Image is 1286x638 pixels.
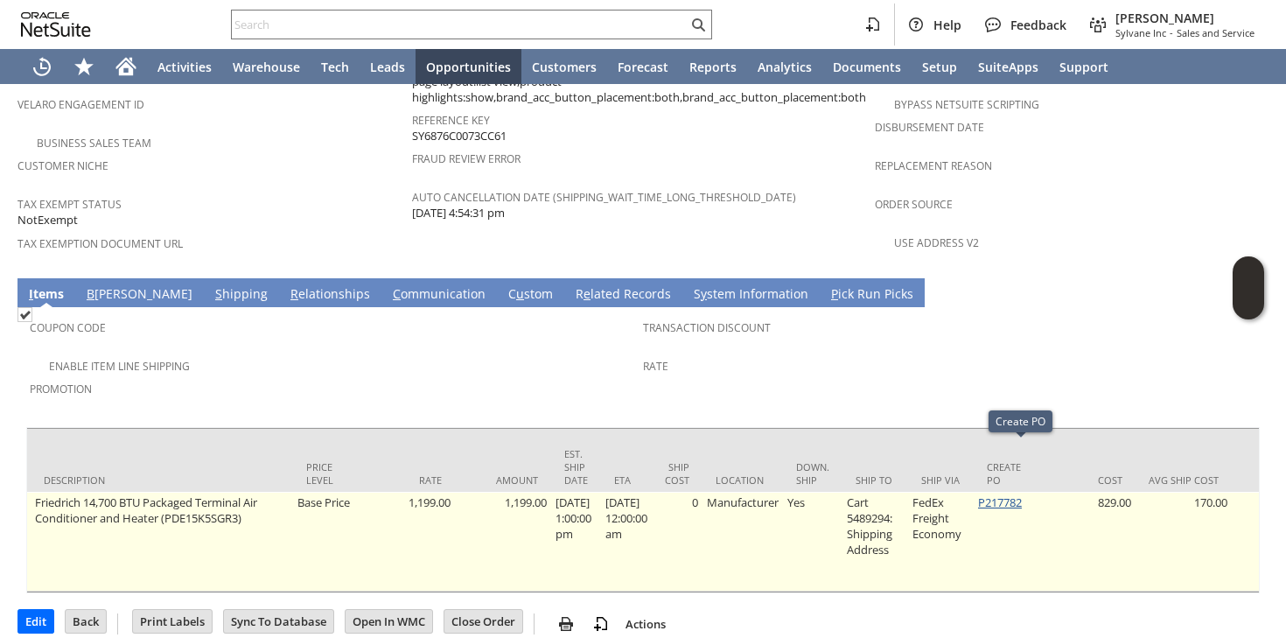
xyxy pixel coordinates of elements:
a: Custom [504,285,557,305]
svg: Recent Records [31,56,52,77]
a: Transaction Discount [643,320,771,335]
span: Setup [922,59,957,75]
td: 1,199.00 [359,492,455,592]
span: [DATE] 4:54:31 pm [412,205,505,221]
span: P [831,285,838,302]
div: Ship To [856,473,895,487]
span: Opportunities [426,59,511,75]
span: NotExempt [17,212,78,228]
input: Open In WMC [346,610,432,633]
a: Promotion [30,382,92,396]
span: Analytics [758,59,812,75]
div: Ship Cost [665,460,689,487]
a: Home [105,49,147,84]
div: Est. Ship Date [564,447,588,487]
a: Analytics [747,49,822,84]
img: Checked [17,307,32,322]
a: Business Sales Team [37,136,151,151]
input: Sync To Database [224,610,333,633]
a: Reports [679,49,747,84]
div: Create PO [996,414,1045,429]
span: I [29,285,33,302]
a: Coupon Code [30,320,106,335]
span: C [393,285,401,302]
td: Base Price [293,492,359,592]
a: Reference Key [412,113,490,128]
a: Rate [643,359,668,374]
span: Activities [157,59,212,75]
span: u [516,285,524,302]
div: Ship Via [921,473,961,487]
td: 1,199.00 [455,492,551,592]
a: Opportunities [416,49,521,84]
span: SuiteApps [978,59,1038,75]
div: Amount [468,473,538,487]
div: Price Level [306,460,346,487]
span: Documents [833,59,901,75]
td: FedEx Freight Economy [908,492,974,592]
div: Location [716,473,770,487]
a: Tax Exemption Document URL [17,236,183,251]
span: Sales and Service [1177,26,1255,39]
span: - [1170,26,1173,39]
input: Print Labels [133,610,212,633]
svg: Search [688,14,709,35]
div: ETA [614,473,639,487]
span: [PERSON_NAME] [1115,10,1255,26]
span: Forecast [618,59,668,75]
div: Cost [1052,473,1122,487]
span: page layout:list view,product highlights:show,brand_acc_button_placement:both,brand_acc_button_pl... [412,74,866,106]
a: P217782 [978,494,1022,510]
a: Activities [147,49,222,84]
span: Warehouse [233,59,300,75]
svg: Shortcuts [73,56,94,77]
span: e [584,285,591,302]
a: Tax Exempt Status [17,197,122,212]
div: Description [44,473,280,487]
span: Oracle Guided Learning Widget. To move around, please hold and drag [1233,289,1264,320]
input: Back [66,610,106,633]
td: 0 [652,492,702,592]
a: Related Records [571,285,675,305]
a: Use Address V2 [894,235,979,250]
span: Leads [370,59,405,75]
span: SY6876C0073CC61 [412,128,507,144]
a: Fraud Review Error [412,151,521,166]
td: 170.00 [1136,492,1232,592]
a: Shipping [211,285,272,305]
a: Replacement reason [875,158,992,173]
span: Help [933,17,961,33]
td: 829.00 [1039,492,1136,592]
span: S [215,285,222,302]
a: SuiteApps [968,49,1049,84]
td: Yes [783,492,842,592]
a: B[PERSON_NAME] [82,285,197,305]
a: Order Source [875,197,953,212]
a: Bypass NetSuite Scripting [894,97,1039,112]
td: Cart 5489294: Shipping Address [842,492,908,592]
span: Customers [532,59,597,75]
a: Auto Cancellation Date (shipping_wait_time_long_threshold_date) [412,190,796,205]
div: Rate [372,473,442,487]
div: Down. Ship [796,460,829,487]
img: add-record.svg [591,613,612,634]
span: Support [1059,59,1108,75]
a: Leads [360,49,416,84]
a: Customer Niche [17,158,108,173]
div: Shortcuts [63,49,105,84]
td: Manufacturer [702,492,783,592]
td: [DATE] 1:00:00 pm [551,492,601,592]
input: Edit [18,610,53,633]
img: print.svg [556,613,577,634]
a: Documents [822,49,912,84]
a: Customers [521,49,607,84]
a: Relationships [286,285,374,305]
a: Communication [388,285,490,305]
a: Warehouse [222,49,311,84]
a: Velaro Engagement ID [17,97,144,112]
span: Tech [321,59,349,75]
td: Friedrich 14,700 BTU Packaged Terminal Air Conditioner and Heater (PDE15K5SGR3) [31,492,293,592]
a: Support [1049,49,1119,84]
iframe: Click here to launch Oracle Guided Learning Help Panel [1233,256,1264,319]
a: Disbursement Date [875,120,984,135]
